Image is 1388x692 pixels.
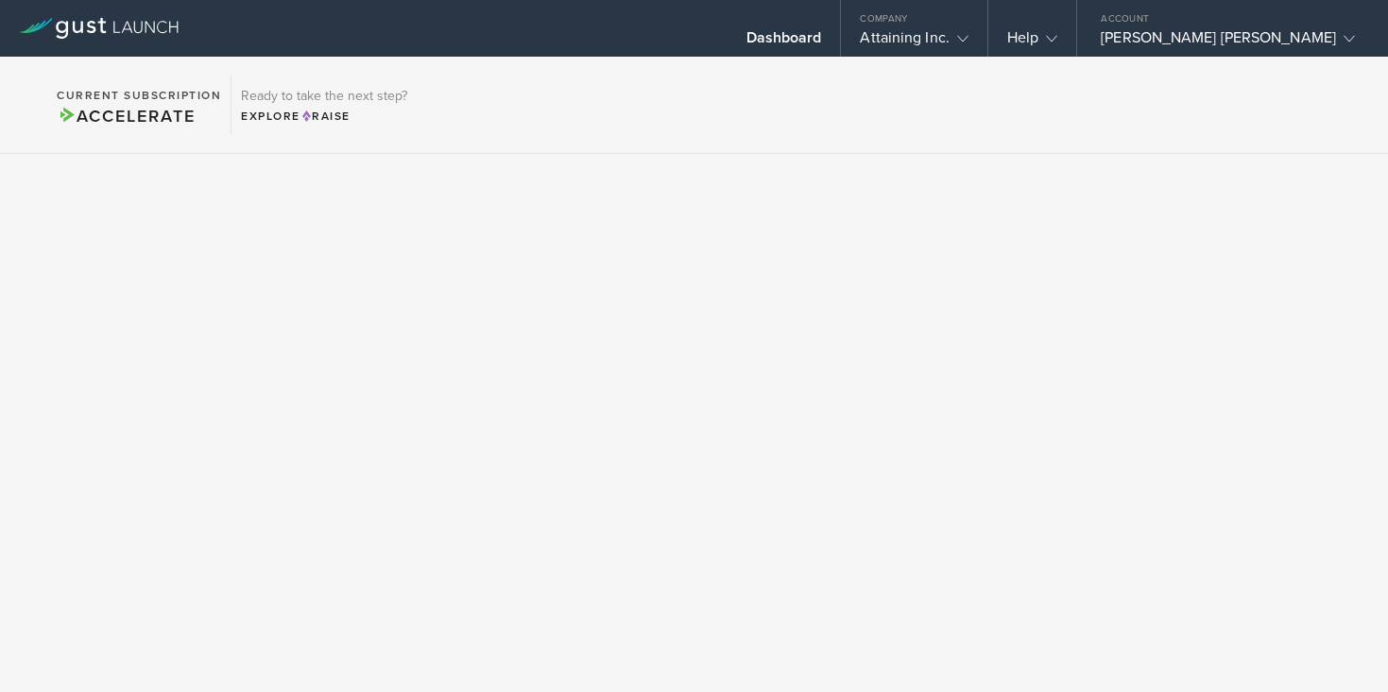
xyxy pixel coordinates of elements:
[746,28,822,57] div: Dashboard
[1294,601,1388,692] iframe: Chat Widget
[1101,28,1355,57] div: [PERSON_NAME] [PERSON_NAME]
[231,76,417,134] div: Ready to take the next step?ExploreRaise
[1007,28,1057,57] div: Help
[241,90,407,103] h3: Ready to take the next step?
[300,110,351,123] span: Raise
[57,106,195,127] span: Accelerate
[241,108,407,125] div: Explore
[57,90,221,101] h2: Current Subscription
[860,28,968,57] div: Attaining Inc.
